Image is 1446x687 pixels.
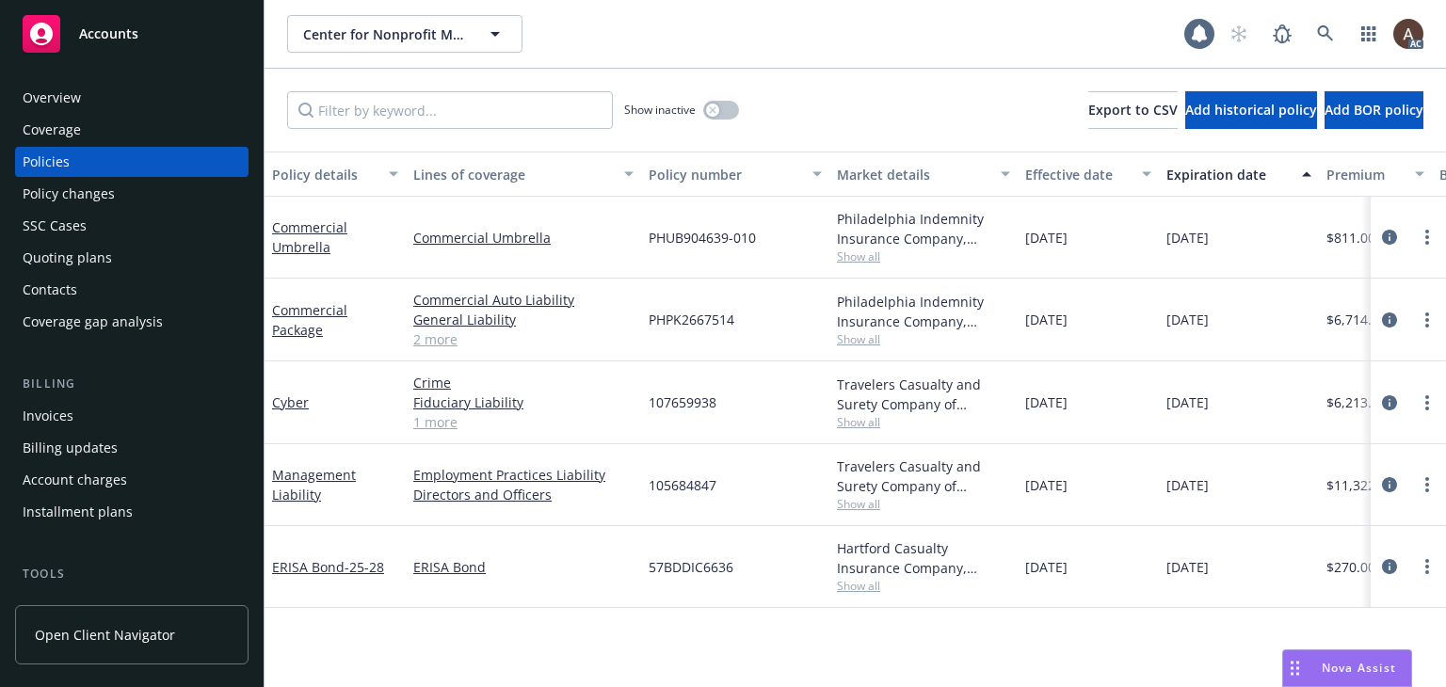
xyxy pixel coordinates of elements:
button: Expiration date [1159,152,1319,197]
span: Open Client Navigator [35,625,175,645]
div: Overview [23,83,81,113]
a: more [1416,473,1438,496]
span: [DATE] [1166,475,1209,495]
a: Commercial Umbrella [272,218,347,256]
span: [DATE] [1025,557,1068,577]
a: Cyber [272,393,309,411]
button: Add BOR policy [1325,91,1423,129]
a: Coverage [15,115,249,145]
a: Policies [15,147,249,177]
a: Start snowing [1220,15,1258,53]
a: Quoting plans [15,243,249,273]
span: [DATE] [1025,228,1068,248]
a: Commercial Umbrella [413,228,634,248]
div: Coverage [23,115,81,145]
span: Show inactive [624,102,696,118]
button: Export to CSV [1088,91,1178,129]
div: Billing [15,375,249,393]
button: Add historical policy [1185,91,1317,129]
span: Show all [837,578,1010,594]
div: Philadelphia Indemnity Insurance Company, [GEOGRAPHIC_DATA] Insurance Companies [837,209,1010,248]
a: circleInformation [1378,309,1401,331]
a: circleInformation [1378,555,1401,578]
a: Switch app [1350,15,1388,53]
a: Commercial Auto Liability [413,290,634,310]
div: Travelers Casualty and Surety Company of America, Travelers Insurance [837,456,1010,496]
span: Show all [837,248,1010,264]
span: $11,322.00 [1326,475,1394,495]
div: Premium [1326,165,1404,184]
span: [DATE] [1025,392,1068,412]
a: more [1416,555,1438,578]
span: - 25-28 [345,558,384,576]
a: General Liability [413,310,634,329]
a: Directors and Officers [413,485,634,504]
span: [DATE] [1166,310,1209,329]
span: Add historical policy [1185,101,1317,119]
span: Add BOR policy [1325,101,1423,119]
div: Account charges [23,465,127,495]
div: Tools [15,565,249,583]
span: PHPK2667514 [649,310,734,329]
span: Center for Nonprofit Management [303,24,466,44]
span: 105684847 [649,475,716,495]
a: Report a Bug [1263,15,1301,53]
span: $811.00 [1326,228,1375,248]
button: Policy number [641,152,829,197]
a: Contacts [15,275,249,305]
div: Quoting plans [23,243,112,273]
span: 107659938 [649,392,716,412]
span: [DATE] [1166,557,1209,577]
button: Lines of coverage [406,152,641,197]
a: ERISA Bond [272,558,384,576]
a: SSC Cases [15,211,249,241]
a: Employment Practices Liability [413,465,634,485]
span: $6,213.00 [1326,392,1387,412]
span: [DATE] [1166,392,1209,412]
div: Expiration date [1166,165,1291,184]
div: Drag to move [1283,650,1307,686]
span: Show all [837,496,1010,512]
button: Nova Assist [1282,649,1412,687]
div: Hartford Casualty Insurance Company, Hartford Insurance Group [837,538,1010,578]
a: Fiduciary Liability [413,392,634,412]
a: more [1416,309,1438,331]
span: Nova Assist [1322,660,1396,676]
a: Accounts [15,8,249,60]
div: Market details [837,165,989,184]
div: Lines of coverage [413,165,613,184]
span: Export to CSV [1088,101,1178,119]
input: Filter by keyword... [287,91,613,129]
a: 1 more [413,412,634,432]
a: Account charges [15,465,249,495]
span: PHUB904639-010 [649,228,756,248]
div: Travelers Casualty and Surety Company of America, Travelers Insurance [837,375,1010,414]
button: Effective date [1018,152,1159,197]
a: Policy changes [15,179,249,209]
span: $6,714.00 [1326,310,1387,329]
button: Center for Nonprofit Management [287,15,522,53]
div: Installment plans [23,497,133,527]
button: Policy details [265,152,406,197]
a: more [1416,226,1438,248]
span: Show all [837,331,1010,347]
span: [DATE] [1025,310,1068,329]
a: Invoices [15,401,249,431]
img: photo [1393,19,1423,49]
div: Contacts [23,275,77,305]
a: Crime [413,373,634,392]
a: circleInformation [1378,391,1401,414]
a: Overview [15,83,249,113]
a: Commercial Package [272,301,347,339]
button: Market details [829,152,1018,197]
div: Billing updates [23,433,118,463]
a: Installment plans [15,497,249,527]
a: ERISA Bond [413,557,634,577]
span: Show all [837,414,1010,430]
a: 2 more [413,329,634,349]
a: Billing updates [15,433,249,463]
div: Philadelphia Indemnity Insurance Company, [GEOGRAPHIC_DATA] Insurance Companies [837,292,1010,331]
div: Policy changes [23,179,115,209]
a: Search [1307,15,1344,53]
a: Coverage gap analysis [15,307,249,337]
